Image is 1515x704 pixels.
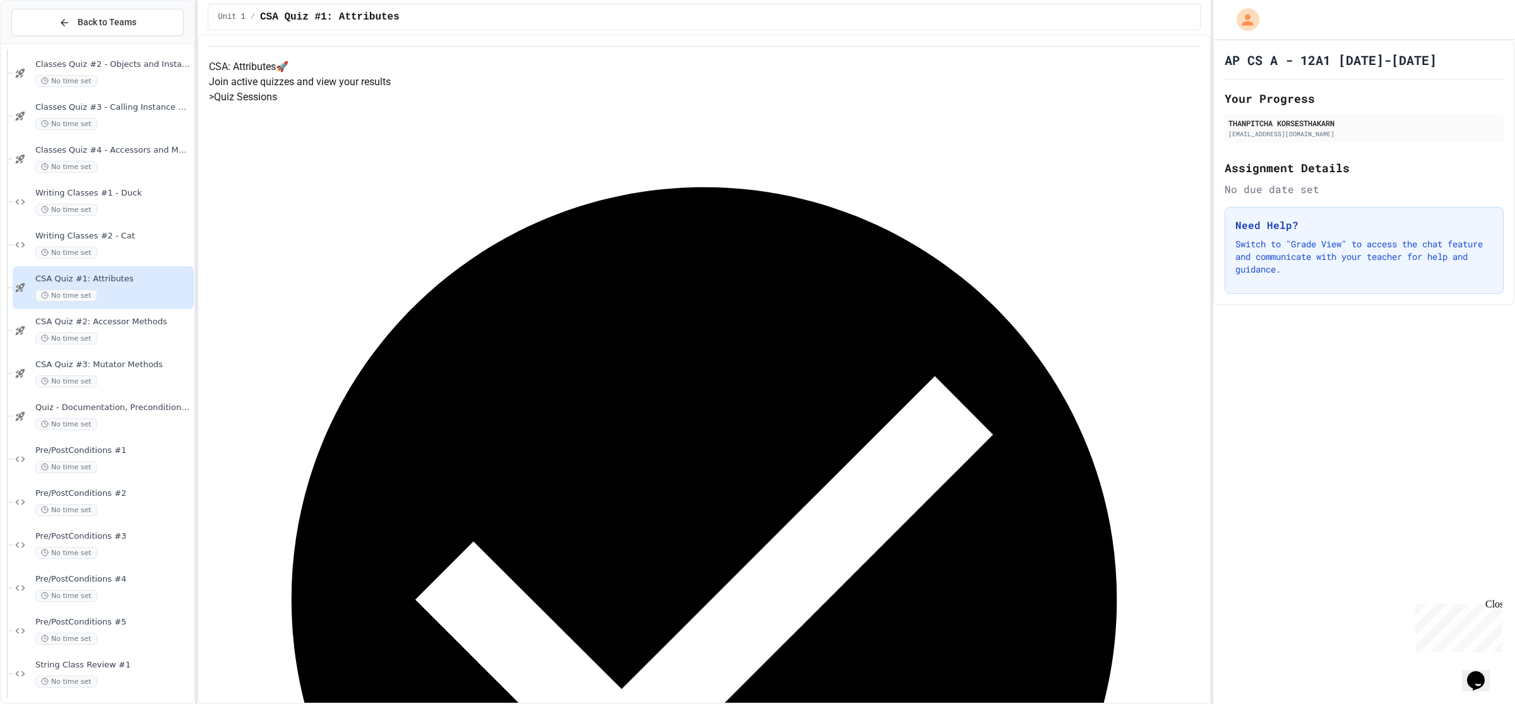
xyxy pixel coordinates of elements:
span: String Class Review #1 [35,660,191,671]
span: No time set [35,118,97,130]
span: Pre/PostConditions #4 [35,574,191,585]
span: Pre/PostConditions #3 [35,531,191,542]
div: THANPITCHA KORSESTHAKARN [1228,117,1500,129]
h4: CSA: Attributes 🚀 [209,59,1199,74]
span: CSA Quiz #3: Mutator Methods [35,360,191,370]
span: CSA Quiz #1: Attributes [35,274,191,285]
span: No time set [35,590,97,602]
span: Unit 1 [218,12,246,22]
iframe: chat widget [1462,654,1502,691]
span: No time set [35,676,97,688]
span: CSA Quiz #2: Accessor Methods [35,317,191,327]
div: [EMAIL_ADDRESS][DOMAIN_NAME] [1228,129,1500,139]
span: Classes Quiz #2 - Objects and Instantiation [35,59,191,70]
p: Join active quizzes and view your results [209,74,1199,90]
h3: Need Help? [1235,218,1493,233]
iframe: chat widget [1410,599,1502,652]
div: Chat with us now!Close [5,5,87,80]
span: No time set [35,504,97,516]
span: CSA Quiz #1: Attributes [260,9,400,25]
span: Writing Classes #2 - Cat [35,231,191,242]
button: Back to Teams [11,9,184,36]
span: Pre/PostConditions #2 [35,488,191,499]
span: No time set [35,375,97,387]
span: Writing Classes #1 - Duck [35,188,191,199]
span: No time set [35,75,97,87]
span: No time set [35,418,97,430]
div: No due date set [1225,182,1504,197]
span: / [251,12,255,22]
h1: AP CS A - 12A1 [DATE]-[DATE] [1225,51,1437,69]
span: Pre/PostConditions #1 [35,445,191,456]
span: No time set [35,161,97,173]
span: Quiz - Documentation, Preconditions and Postconditions [35,402,191,413]
p: Switch to "Grade View" to access the chat feature and communicate with your teacher for help and ... [1235,238,1493,276]
span: Classes Quiz #3 - Calling Instance Methods - Topic 1.14 [35,102,191,113]
span: No time set [35,547,97,559]
h5: > Quiz Sessions [209,90,1199,105]
h2: Assignment Details [1225,159,1504,177]
span: No time set [35,332,97,344]
span: No time set [35,633,97,645]
div: My Account [1223,5,1262,34]
span: Pre/PostConditions #5 [35,617,191,628]
span: Back to Teams [78,16,136,29]
span: No time set [35,247,97,259]
span: No time set [35,290,97,302]
span: No time set [35,204,97,216]
span: Classes Quiz #4 - Accessors and Mutators [35,145,191,156]
h2: Your Progress [1225,90,1504,107]
span: No time set [35,461,97,473]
